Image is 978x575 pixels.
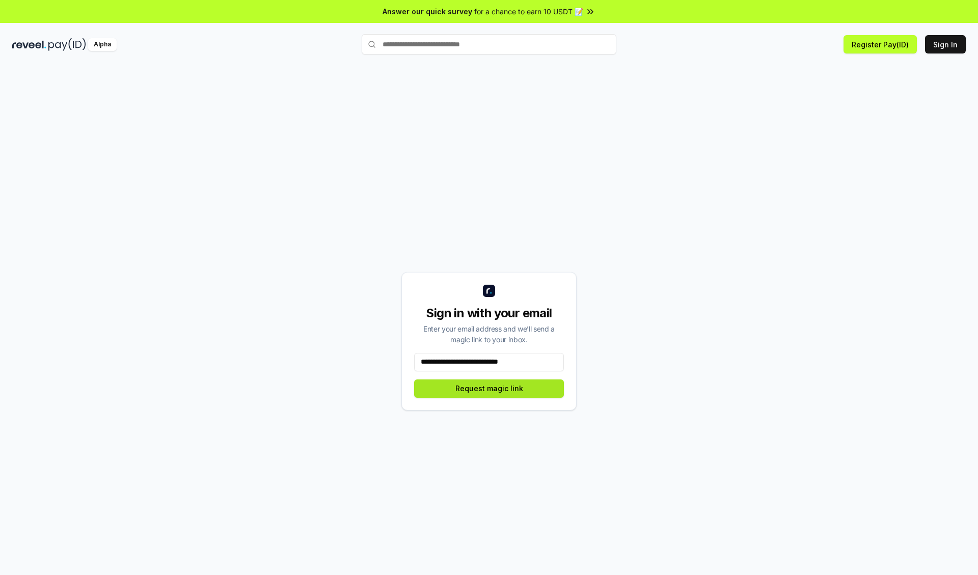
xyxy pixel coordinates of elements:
img: pay_id [48,38,86,51]
span: for a chance to earn 10 USDT 📝 [474,6,583,17]
img: logo_small [483,285,495,297]
div: Alpha [88,38,117,51]
div: Sign in with your email [414,305,564,321]
button: Register Pay(ID) [844,35,917,53]
button: Sign In [925,35,966,53]
button: Request magic link [414,379,564,398]
div: Enter your email address and we’ll send a magic link to your inbox. [414,323,564,345]
span: Answer our quick survey [383,6,472,17]
img: reveel_dark [12,38,46,51]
